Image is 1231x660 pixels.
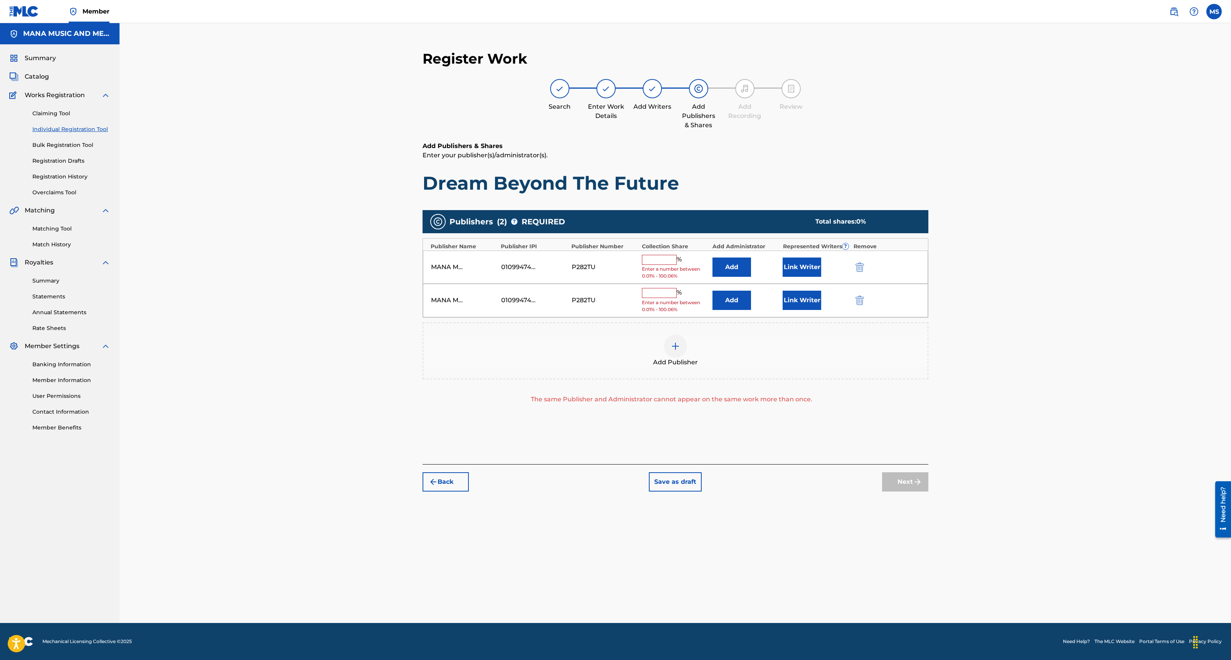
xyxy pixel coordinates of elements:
[677,255,684,265] span: %
[9,342,19,351] img: Member Settings
[25,72,49,81] span: Catalog
[1189,7,1199,16] img: help
[9,637,33,646] img: logo
[69,7,78,16] img: Top Rightsholder
[25,54,56,63] span: Summary
[842,243,849,249] span: ?
[423,172,928,195] h1: Dream Beyond The Future
[9,29,19,39] img: Accounts
[1189,631,1202,654] div: Drag
[9,258,19,267] img: Royalties
[653,358,698,367] span: Add Publisher
[101,258,110,267] img: expand
[1209,478,1231,540] iframe: Resource Center
[32,157,110,165] a: Registration Drafts
[431,242,497,251] div: Publisher Name
[1189,638,1222,645] a: Privacy Policy
[740,84,749,93] img: step indicator icon for Add Recording
[101,91,110,100] img: expand
[856,218,866,225] span: 0 %
[601,84,611,93] img: step indicator icon for Enter Work Details
[429,477,438,487] img: 7ee5dd4eb1f8a8e3ef2f.svg
[783,242,850,251] div: Represented Writers
[1166,4,1182,19] a: Public Search
[42,638,132,645] span: Mechanical Licensing Collective © 2025
[32,376,110,384] a: Member Information
[32,424,110,432] a: Member Benefits
[855,263,864,272] img: 12a2ab48e56ec057fbd8.svg
[854,242,920,251] div: Remove
[815,217,913,226] div: Total shares:
[32,141,110,149] a: Bulk Registration Tool
[32,225,110,233] a: Matching Tool
[1206,4,1222,19] div: User Menu
[9,54,56,63] a: SummarySummary
[555,84,564,93] img: step indicator icon for Search
[32,408,110,416] a: Contact Information
[32,277,110,285] a: Summary
[25,91,85,100] span: Works Registration
[1139,638,1184,645] a: Portal Terms of Use
[32,173,110,181] a: Registration History
[1063,638,1090,645] a: Need Help?
[679,102,718,130] div: Add Publishers & Shares
[694,84,703,93] img: step indicator icon for Add Publishers & Shares
[9,6,39,17] img: MLC Logo
[541,102,579,111] div: Search
[633,102,672,111] div: Add Writers
[9,206,19,215] img: Matching
[32,189,110,197] a: Overclaims Tool
[423,472,469,492] button: Back
[772,102,810,111] div: Review
[9,72,19,81] img: Catalog
[1186,4,1202,19] div: Help
[786,84,796,93] img: step indicator icon for Review
[587,102,625,121] div: Enter Work Details
[497,216,507,227] span: ( 2 )
[32,293,110,301] a: Statements
[423,141,928,151] h6: Add Publishers & Shares
[671,342,680,351] img: add
[1169,7,1179,16] img: search
[101,342,110,351] img: expand
[501,242,568,251] div: Publisher IPI
[433,217,443,226] img: publishers
[648,84,657,93] img: step indicator icon for Add Writers
[712,258,751,277] button: Add
[32,125,110,133] a: Individual Registration Tool
[9,91,19,100] img: Works Registration
[32,109,110,118] a: Claiming Tool
[1192,623,1231,660] iframe: Chat Widget
[855,296,864,305] img: 12a2ab48e56ec057fbd8.svg
[9,54,19,63] img: Summary
[32,392,110,400] a: User Permissions
[712,242,779,251] div: Add Administrator
[450,216,493,227] span: Publishers
[511,219,517,225] span: ?
[423,50,527,67] h2: Register Work
[9,72,49,81] a: CatalogCatalog
[712,291,751,310] button: Add
[32,360,110,369] a: Banking Information
[423,395,921,404] div: The same Publisher and Administrator cannot appear on the same work more than once.
[23,29,110,38] h5: MANA MUSIC AND MEDIA MANA MUSIC AND MEDIA PUBLISHING
[649,472,702,492] button: Save as draft
[25,258,53,267] span: Royalties
[642,266,709,279] span: Enter a number between 0.01% - 100.06%
[423,151,928,160] p: Enter your publisher(s)/administrator(s).
[726,102,764,121] div: Add Recording
[522,216,565,227] span: REQUIRED
[642,299,709,313] span: Enter a number between 0.01% - 100.06%
[677,288,684,298] span: %
[101,206,110,215] img: expand
[25,206,55,215] span: Matching
[83,7,109,16] span: Member
[642,242,709,251] div: Collection Share
[571,242,638,251] div: Publisher Number
[25,342,79,351] span: Member Settings
[783,291,821,310] button: Link Writer
[32,324,110,332] a: Rate Sheets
